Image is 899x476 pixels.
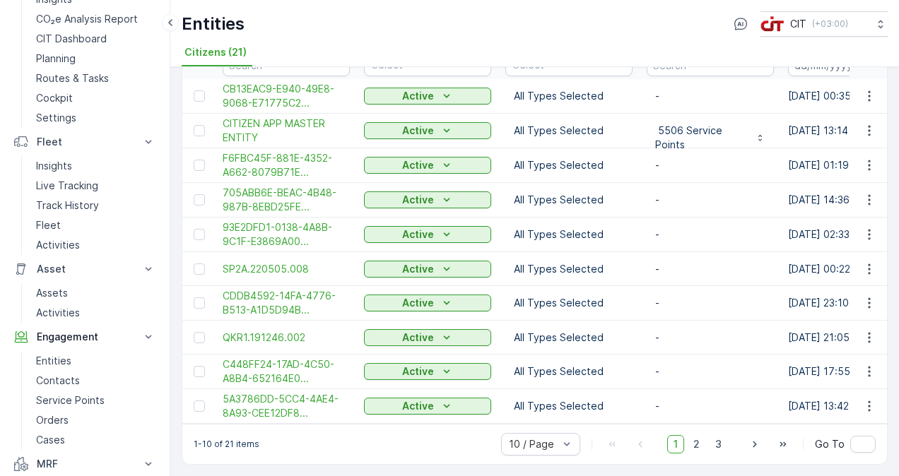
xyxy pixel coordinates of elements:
[655,124,749,152] p: 5506 Service Points
[223,220,350,249] span: 93E2DFD1-0138-4A8B-9C1F-E3869A00...
[30,303,161,323] a: Activities
[223,262,350,276] a: SP2A.220505.008
[223,289,350,317] a: CDDB4592-14FA-4776-B513-A1D5D94B...
[655,89,765,103] p: -
[194,160,205,171] div: Toggle Row Selected
[364,329,491,346] button: Active
[223,186,350,214] a: 705ABB6E-BEAC-4B48-987B-8EBD25FE...
[194,263,205,275] div: Toggle Row Selected
[36,159,72,173] p: Insights
[655,262,765,276] p: -
[30,176,161,196] a: Live Tracking
[36,32,107,46] p: CIT Dashboard
[514,227,624,242] p: All Types Selected
[709,435,728,453] span: 3
[223,82,350,110] a: CB13EAC9-E940-49E8-9068-E71775C2...
[36,12,138,26] p: CO₂e Analysis Report
[402,331,434,345] p: Active
[37,262,133,276] p: Asset
[760,11,888,37] button: CIT(+03:00)
[655,158,765,172] p: -
[815,437,845,451] span: Go To
[30,235,161,255] a: Activities
[194,125,205,136] div: Toggle Row Selected
[36,179,98,193] p: Live Tracking
[223,357,350,386] a: C448FF24-17AD-4C50-A8B4-652164E0...
[30,283,161,303] a: Assets
[514,262,624,276] p: All Types Selected
[223,331,350,345] a: QKR1.191246.002
[402,227,434,242] p: Active
[402,124,434,138] p: Active
[37,457,133,471] p: MRF
[514,364,624,379] p: All Types Selected
[514,193,624,207] p: All Types Selected
[30,9,161,29] a: CO₂e Analysis Report
[514,296,624,310] p: All Types Selected
[402,399,434,413] p: Active
[30,410,161,430] a: Orders
[812,18,848,30] p: ( +03:00 )
[194,297,205,309] div: Toggle Row Selected
[30,371,161,391] a: Contacts
[402,158,434,172] p: Active
[655,399,765,413] p: -
[223,117,350,145] a: CITIZEN APP MASTER ENTITY
[364,88,491,105] button: Active
[36,286,68,300] p: Assets
[364,191,491,208] button: Active
[223,392,350,420] a: 5A3786DD-5CC4-4AE4-8A93-CEE12DF8...
[514,158,624,172] p: All Types Selected
[194,332,205,343] div: Toggle Row Selected
[36,354,71,368] p: Entities
[364,398,491,415] button: Active
[8,323,161,351] button: Engagement
[37,330,133,344] p: Engagement
[182,13,245,35] p: Entities
[37,135,133,149] p: Fleet
[36,198,99,213] p: Track History
[30,88,161,108] a: Cockpit
[655,296,765,310] p: -
[30,351,161,371] a: Entities
[655,193,765,207] p: -
[184,45,247,59] span: Citizens (21)
[514,89,624,103] p: All Types Selected
[36,413,69,427] p: Orders
[514,124,624,138] p: All Types Selected
[760,16,785,32] img: cit-logo_pOk6rL0.png
[36,91,73,105] p: Cockpit
[30,69,161,88] a: Routes & Tasks
[30,156,161,176] a: Insights
[194,366,205,377] div: Toggle Row Selected
[36,393,105,407] p: Service Points
[655,364,765,379] p: -
[30,49,161,69] a: Planning
[364,294,491,311] button: Active
[36,71,109,85] p: Routes & Tasks
[36,218,61,232] p: Fleet
[655,331,765,345] p: -
[402,193,434,207] p: Active
[647,119,774,142] button: 5506 Service Points
[36,374,80,388] p: Contacts
[514,331,624,345] p: All Types Selected
[402,364,434,379] p: Active
[687,435,706,453] span: 2
[30,196,161,215] a: Track History
[223,151,350,179] a: F6FBC45F-881E-4352-A662-8079B71E...
[36,238,80,252] p: Activities
[655,227,765,242] p: -
[30,29,161,49] a: CIT Dashboard
[30,215,161,235] a: Fleet
[402,89,434,103] p: Active
[36,433,65,447] p: Cases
